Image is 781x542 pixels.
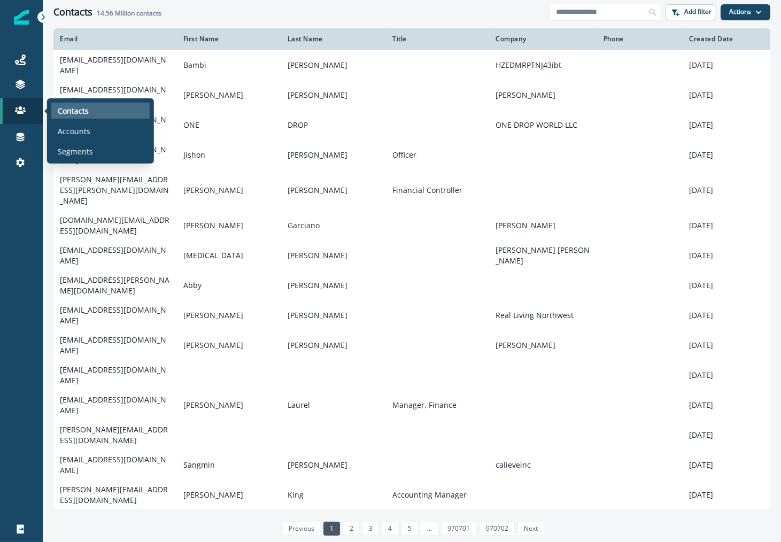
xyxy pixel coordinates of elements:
a: [DOMAIN_NAME][EMAIL_ADDRESS][DOMAIN_NAME][PERSON_NAME]Garciano[PERSON_NAME][DATE] [53,211,770,241]
td: [EMAIL_ADDRESS][DOMAIN_NAME] [53,241,177,270]
a: Page 2 [343,522,359,536]
p: [DATE] [689,90,764,100]
ul: Pagination [280,522,545,536]
a: [PERSON_NAME][EMAIL_ADDRESS][PERSON_NAME][DOMAIN_NAME][PERSON_NAME][PERSON_NAME]Financial Control... [53,170,770,211]
td: [PERSON_NAME][EMAIL_ADDRESS][DOMAIN_NAME] [53,480,177,510]
td: [PERSON_NAME] [489,330,597,360]
td: [PERSON_NAME] [489,80,597,110]
button: Add filter [666,4,716,20]
a: [EMAIL_ADDRESS][DOMAIN_NAME]Sangmin[PERSON_NAME]calieveinc[DATE] [53,450,770,480]
button: Actions [721,4,770,20]
a: [EMAIL_ADDRESS][DOMAIN_NAME]ONEDROPONE DROP WORLD LLC[DATE] [53,110,770,140]
p: [DATE] [689,280,764,291]
a: Next page [517,522,544,536]
td: [EMAIL_ADDRESS][DOMAIN_NAME] [53,360,177,390]
td: Laurel [281,390,386,420]
p: [DATE] [689,310,764,321]
a: [EMAIL_ADDRESS][DOMAIN_NAME][PERSON_NAME][PERSON_NAME][PERSON_NAME][DATE] [53,330,770,360]
h1: Contacts [53,6,92,18]
a: [EMAIL_ADDRESS][DOMAIN_NAME][PERSON_NAME][PERSON_NAME]Real Living Northwest[DATE] [53,300,770,330]
a: [EMAIL_ADDRESS][DOMAIN_NAME][PERSON_NAME]LaurelManager, Finance[DATE] [53,390,770,420]
td: [PERSON_NAME] [489,211,597,241]
td: [EMAIL_ADDRESS][DOMAIN_NAME] [53,330,177,360]
div: Email [60,35,171,43]
td: [PERSON_NAME] [177,480,282,510]
a: Contacts [51,103,150,119]
p: [DATE] [689,60,764,71]
p: [DATE] [689,150,764,160]
p: Officer [392,150,483,160]
td: [PERSON_NAME][EMAIL_ADDRESS][PERSON_NAME][DOMAIN_NAME] [53,170,177,211]
td: Jishon [177,140,282,170]
a: [EMAIL_ADDRESS][DOMAIN_NAME][DATE] [53,360,770,390]
p: Segments [58,145,93,157]
td: Real Living Northwest [489,300,597,330]
td: [MEDICAL_DATA] [177,241,282,270]
div: Last Name [288,35,380,43]
td: Sangmin [177,450,282,480]
td: Bambi [177,50,282,80]
a: Accounts [51,123,150,139]
p: Accounting Manager [392,490,483,500]
td: [EMAIL_ADDRESS][DOMAIN_NAME] [53,450,177,480]
td: King [281,480,386,510]
p: [DATE] [689,220,764,231]
div: First Name [183,35,275,43]
img: Inflection [14,10,29,25]
td: [PERSON_NAME] [281,140,386,170]
div: Company [496,35,591,43]
td: Garciano [281,211,386,241]
td: [PERSON_NAME][EMAIL_ADDRESS][DOMAIN_NAME] [53,420,177,450]
p: [DATE] [689,250,764,261]
a: [PERSON_NAME][EMAIL_ADDRESS][DOMAIN_NAME][DATE] [53,420,770,450]
td: [PERSON_NAME] [177,80,282,110]
a: [EMAIL_ADDRESS][DOMAIN_NAME][PERSON_NAME][PERSON_NAME][PERSON_NAME][DATE] [53,80,770,110]
p: [DATE] [689,340,764,351]
td: calieveinc [489,450,597,480]
td: HZEDMRPTNJ43ibt [489,50,597,80]
td: ONE [177,110,282,140]
td: [PERSON_NAME] [177,330,282,360]
td: [PERSON_NAME] [281,450,386,480]
p: Add filter [684,8,712,16]
a: Page 5 [401,522,418,536]
td: [PERSON_NAME] [281,50,386,80]
td: [PERSON_NAME] [281,330,386,360]
td: [DOMAIN_NAME][EMAIL_ADDRESS][DOMAIN_NAME] [53,211,177,241]
p: [DATE] [689,490,764,500]
div: Title [392,35,483,43]
a: Page 1 is your current page [323,522,340,536]
a: Jump forward [421,522,438,536]
td: [PERSON_NAME] [177,211,282,241]
div: Created Date [689,35,764,43]
p: [DATE] [689,120,764,130]
p: [DATE] [689,370,764,381]
p: Manager, Finance [392,400,483,411]
a: [PERSON_NAME][EMAIL_ADDRESS][DOMAIN_NAME][PERSON_NAME]KingAccounting Manager[DATE] [53,480,770,510]
td: [PERSON_NAME] [281,170,386,211]
td: [PERSON_NAME] [177,390,282,420]
h2: contacts [97,10,161,17]
td: [EMAIL_ADDRESS][PERSON_NAME][DOMAIN_NAME] [53,270,177,300]
td: Abby [177,270,282,300]
a: Segments [51,143,150,159]
p: [DATE] [689,460,764,470]
a: [EMAIL_ADDRESS][PERSON_NAME][DOMAIN_NAME]Abby[PERSON_NAME][DATE] [53,270,770,300]
span: 14.56 Million [97,9,135,18]
td: [EMAIL_ADDRESS][DOMAIN_NAME] [53,80,177,110]
td: DROP [281,110,386,140]
td: [PERSON_NAME] [177,300,282,330]
a: Page 3 [362,522,379,536]
p: Accounts [58,125,90,136]
td: [PERSON_NAME] [281,300,386,330]
p: [DATE] [689,430,764,440]
a: Page 4 [382,522,398,536]
td: ONE DROP WORLD LLC [489,110,597,140]
a: [EMAIL_ADDRESS][DOMAIN_NAME]Bambi[PERSON_NAME]HZEDMRPTNJ43ibt[DATE] [53,50,770,80]
a: Page 970701 [441,522,476,536]
td: [EMAIL_ADDRESS][DOMAIN_NAME] [53,300,177,330]
div: Phone [604,35,676,43]
p: [DATE] [689,400,764,411]
a: Page 970702 [480,522,515,536]
a: [EMAIL_ADDRESS][DOMAIN_NAME][MEDICAL_DATA][PERSON_NAME][PERSON_NAME] [PERSON_NAME][DATE] [53,241,770,270]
